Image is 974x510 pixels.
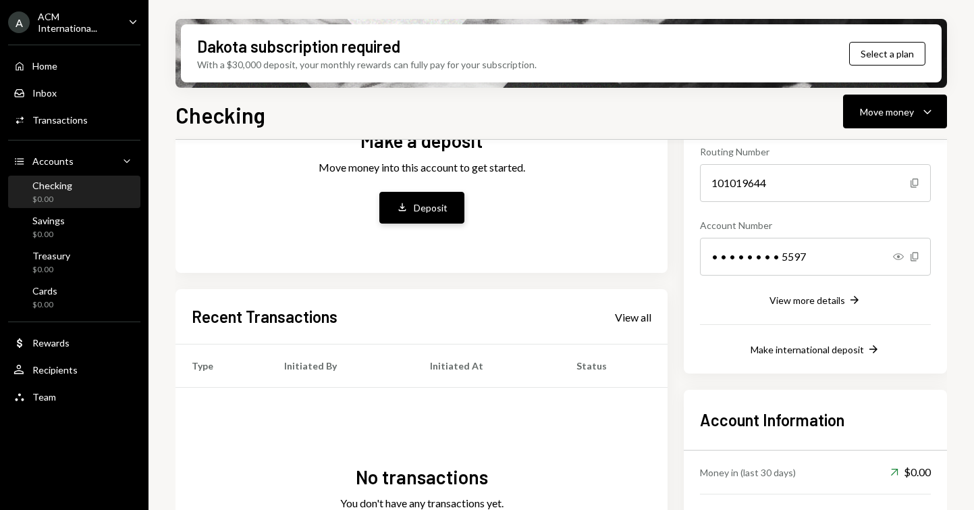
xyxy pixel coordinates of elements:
[379,192,464,224] button: Deposit
[197,57,537,72] div: With a $30,000 deposit, your monthly rewards can fully pay for your subscription.
[32,215,65,226] div: Savings
[769,293,861,308] button: View more details
[8,176,140,208] a: Checking$0.00
[8,107,140,132] a: Transactions
[356,464,488,490] div: No transactions
[8,11,30,33] div: A
[32,114,88,126] div: Transactions
[849,42,925,66] button: Select a plan
[268,345,414,388] th: Initiated By
[8,384,140,409] a: Team
[700,218,931,232] div: Account Number
[8,53,140,78] a: Home
[8,330,140,355] a: Rewards
[700,238,931,276] div: • • • • • • • • 5597
[32,337,70,349] div: Rewards
[8,246,140,278] a: Treasury$0.00
[32,87,57,99] div: Inbox
[32,60,57,72] div: Home
[32,180,72,191] div: Checking
[700,164,931,202] div: 101019644
[843,95,947,128] button: Move money
[890,464,931,480] div: $0.00
[32,299,57,311] div: $0.00
[192,305,337,328] h2: Recent Transactions
[700,409,931,431] h2: Account Information
[414,345,560,388] th: Initiated At
[32,229,65,240] div: $0.00
[769,295,845,306] div: View more details
[32,391,56,403] div: Team
[32,194,72,205] div: $0.00
[700,145,931,159] div: Routing Number
[8,149,140,173] a: Accounts
[8,281,140,313] a: Cards$0.00
[175,101,265,128] h1: Checking
[8,211,140,243] a: Savings$0.00
[700,465,796,480] div: Money in (last 30 days)
[32,250,70,261] div: Treasury
[751,344,864,355] div: Make international deposit
[32,285,57,297] div: Cards
[319,159,525,176] div: Move money into this account to get started.
[32,264,70,276] div: $0.00
[197,35,400,57] div: Dakota subscription required
[860,105,914,119] div: Move money
[8,80,140,105] a: Inbox
[175,345,268,388] th: Type
[615,311,651,324] div: View all
[560,345,668,388] th: Status
[751,342,880,357] button: Make international deposit
[32,155,74,167] div: Accounts
[38,11,117,34] div: ACM Internationa...
[8,357,140,382] a: Recipients
[414,201,448,215] div: Deposit
[32,364,78,376] div: Recipients
[615,309,651,324] a: View all
[360,128,483,154] div: Make a deposit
